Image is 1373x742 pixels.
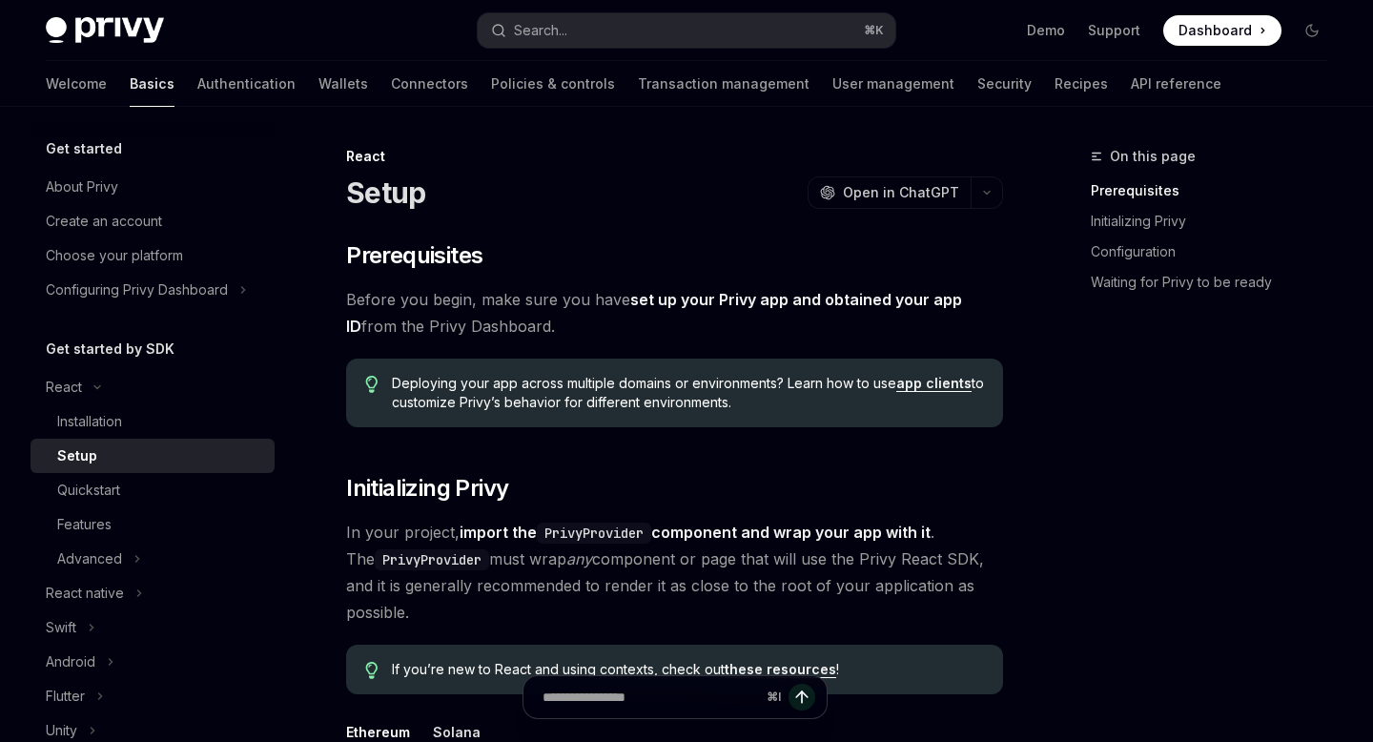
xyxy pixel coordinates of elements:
h5: Get started [46,137,122,160]
a: Authentication [197,61,296,107]
button: Toggle React section [31,370,275,404]
a: Transaction management [638,61,809,107]
input: Ask a question... [543,676,759,718]
span: Dashboard [1178,21,1252,40]
a: User management [832,61,954,107]
button: Toggle Advanced section [31,542,275,576]
a: these [725,661,763,678]
div: Features [57,513,112,536]
button: Toggle Flutter section [31,679,275,713]
a: set up your Privy app and obtained your app ID [346,290,962,337]
div: Configuring Privy Dashboard [46,278,228,301]
code: PrivyProvider [375,549,489,570]
div: Swift [46,616,76,639]
a: Configuration [1091,237,1342,267]
a: Waiting for Privy to be ready [1091,267,1342,298]
a: About Privy [31,170,275,204]
a: Demo [1027,21,1065,40]
a: Quickstart [31,473,275,507]
div: About Privy [46,175,118,198]
button: Toggle Android section [31,645,275,679]
div: Choose your platform [46,244,183,267]
div: React [346,147,1003,166]
a: API reference [1131,61,1221,107]
button: Toggle Configuring Privy Dashboard section [31,273,275,307]
span: On this page [1110,145,1196,168]
div: React [46,376,82,399]
a: Choose your platform [31,238,275,273]
span: Prerequisites [346,240,482,271]
div: Advanced [57,547,122,570]
div: Installation [57,410,122,433]
span: If you’re new to React and using contexts, check out ! [392,660,984,679]
div: Android [46,650,95,673]
button: Send message [789,684,815,711]
button: Open search [478,13,894,48]
a: Create an account [31,204,275,238]
svg: Tip [365,662,379,679]
div: Create an account [46,210,162,233]
a: Support [1088,21,1140,40]
strong: import the component and wrap your app with it [460,523,931,542]
span: Before you begin, make sure you have from the Privy Dashboard. [346,286,1003,340]
a: Connectors [391,61,468,107]
a: Security [977,61,1032,107]
a: Recipes [1055,61,1108,107]
div: Quickstart [57,479,120,502]
a: Prerequisites [1091,175,1342,206]
img: dark logo [46,17,164,44]
a: Wallets [318,61,368,107]
span: Open in ChatGPT [843,183,959,202]
div: React native [46,582,124,605]
div: Unity [46,719,77,742]
button: Toggle dark mode [1297,15,1327,46]
a: resources [767,661,836,678]
button: Toggle React native section [31,576,275,610]
em: any [566,549,592,568]
h5: Get started by SDK [46,338,174,361]
span: In your project, . The must wrap component or page that will use the Privy React SDK, and it is g... [346,519,1003,626]
code: PrivyProvider [537,523,651,544]
span: ⌘ K [864,23,884,38]
a: app clients [896,375,972,392]
a: Installation [31,404,275,439]
a: Setup [31,439,275,473]
a: Initializing Privy [1091,206,1342,237]
div: Flutter [46,685,85,708]
h1: Setup [346,175,425,210]
button: Open in ChatGPT [808,176,971,209]
a: Welcome [46,61,107,107]
button: Toggle Swift section [31,610,275,645]
svg: Tip [365,376,379,393]
div: Setup [57,444,97,467]
a: Features [31,507,275,542]
a: Basics [130,61,174,107]
div: Search... [514,19,567,42]
a: Policies & controls [491,61,615,107]
span: Initializing Privy [346,473,508,504]
a: Dashboard [1163,15,1281,46]
span: Deploying your app across multiple domains or environments? Learn how to use to customize Privy’s... [392,374,984,412]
